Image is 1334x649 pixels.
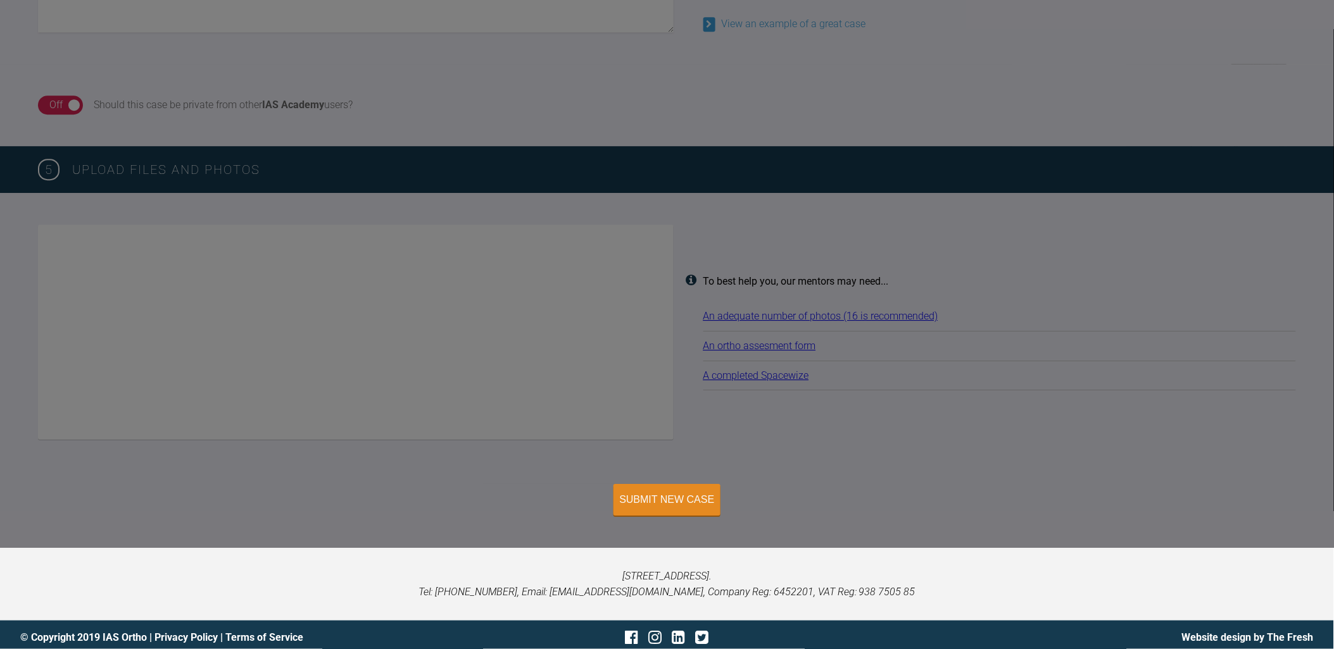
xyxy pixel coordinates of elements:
button: Submit New Case [614,484,721,516]
div: © Copyright 2019 IAS Ortho | | [20,629,451,646]
a: Terms of Service [225,631,303,643]
a: Privacy Policy [154,631,218,643]
p: [STREET_ADDRESS]. Tel: [PHONE_NUMBER], Email: [EMAIL_ADDRESS][DOMAIN_NAME], Company Reg: 6452201,... [20,568,1314,600]
div: Submit New Case [620,494,715,505]
a: Website design by The Fresh [1182,631,1314,643]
